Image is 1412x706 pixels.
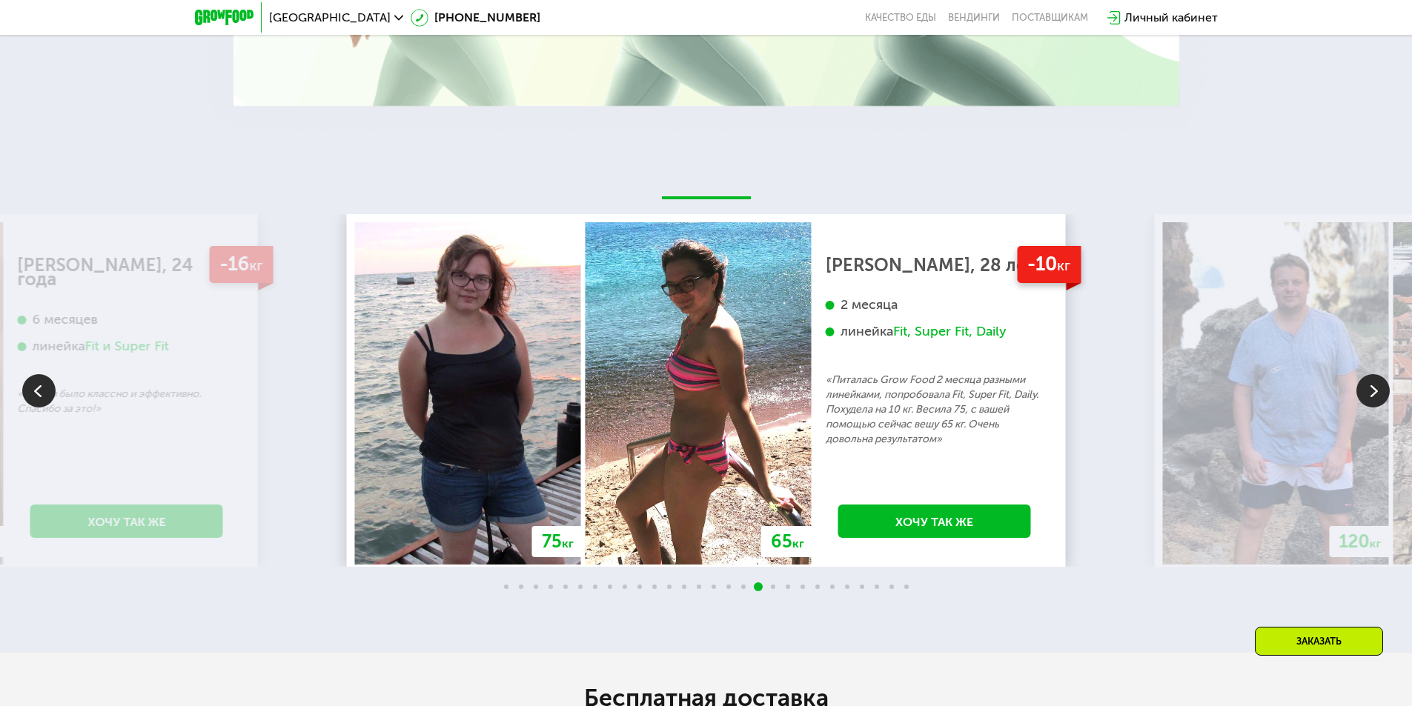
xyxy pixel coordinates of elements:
[85,338,169,355] div: Fit и Super Fit
[865,12,936,24] a: Качество еды
[18,387,236,416] p: «С вами было классно и эффективно. Спасибо за это!»
[826,296,1044,313] div: 2 месяца
[249,257,262,274] span: кг
[562,536,574,550] span: кг
[22,374,56,407] img: Slide left
[1330,526,1391,557] div: 120
[1124,9,1218,27] div: Личный кабинет
[826,258,1044,273] div: [PERSON_NAME], 28 лет
[532,526,583,557] div: 75
[948,12,1000,24] a: Вендинги
[826,373,1044,447] p: «Питалась Grow Food 2 месяца разными линейками, попробовала Fit, Super Fit, Daily. Похудела на 10...
[893,323,1007,340] div: Fit, Super Fit, Daily
[1356,374,1390,407] img: Slide right
[1012,12,1088,24] div: поставщикам
[761,526,814,557] div: 65
[18,258,236,287] div: [PERSON_NAME], 24 года
[1057,257,1070,274] span: кг
[838,504,1031,538] a: Хочу так же
[269,12,391,24] span: [GEOGRAPHIC_DATA]
[1370,536,1382,550] span: кг
[1255,627,1383,656] div: Заказать
[1017,246,1081,284] div: -10
[18,338,236,355] div: линейка
[826,323,1044,340] div: линейка
[209,246,273,284] div: -16
[30,504,223,538] a: Хочу так же
[792,536,804,550] span: кг
[18,311,236,328] div: 6 месяцев
[411,9,540,27] a: [PHONE_NUMBER]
